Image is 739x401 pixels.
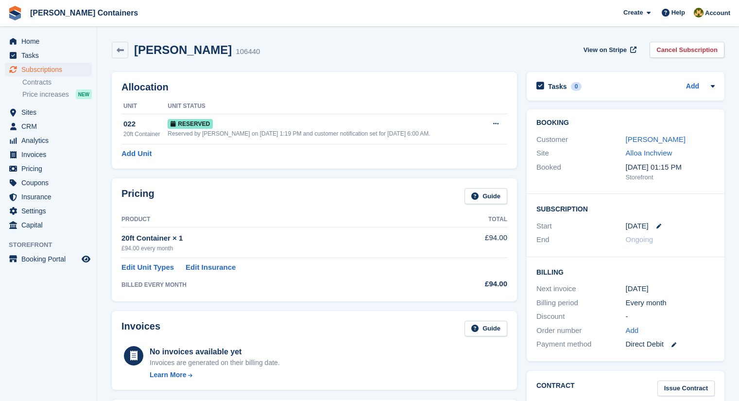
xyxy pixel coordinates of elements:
a: menu [5,176,92,190]
span: Account [705,8,730,18]
div: Discount [536,311,626,322]
span: Sites [21,105,80,119]
h2: Subscription [536,204,715,213]
span: Create [623,8,643,17]
h2: Booking [536,119,715,127]
h2: Tasks [548,82,567,91]
span: CRM [21,120,80,133]
a: Cancel Subscription [650,42,724,58]
div: Customer [536,134,626,145]
h2: Invoices [121,321,160,337]
th: Product [121,212,444,227]
div: 20ft Container [123,130,168,139]
a: menu [5,35,92,48]
a: Issue Contract [657,381,715,397]
a: Alloa Inchview [626,149,672,157]
span: View on Stripe [584,45,627,55]
div: NEW [76,89,92,99]
span: Booking Portal [21,252,80,266]
a: Add [686,81,699,92]
span: Analytics [21,134,80,147]
a: [PERSON_NAME] [626,135,686,143]
a: View on Stripe [580,42,638,58]
div: 022 [123,119,168,130]
div: Start [536,221,626,232]
div: Billing period [536,297,626,309]
div: Every month [626,297,715,309]
span: Storefront [9,240,97,250]
a: Edit Unit Types [121,262,174,273]
span: Coupons [21,176,80,190]
div: Direct Debit [626,339,715,350]
h2: Pricing [121,188,155,204]
span: Subscriptions [21,63,80,76]
div: £94.00 every month [121,244,444,253]
span: Capital [21,218,80,232]
a: Add [626,325,639,336]
a: Guide [464,188,507,204]
div: [DATE] [626,283,715,295]
a: Price increases NEW [22,89,92,100]
span: Insurance [21,190,80,204]
a: menu [5,120,92,133]
h2: [PERSON_NAME] [134,43,232,56]
img: Ross Watt [694,8,704,17]
th: Unit [121,99,168,114]
a: menu [5,63,92,76]
a: Preview store [80,253,92,265]
h2: Allocation [121,82,507,93]
a: menu [5,105,92,119]
span: Help [671,8,685,17]
div: No invoices available yet [150,346,280,358]
div: Invoices are generated on their billing date. [150,358,280,368]
span: Price increases [22,90,69,99]
div: 0 [571,82,582,91]
a: Guide [464,321,507,337]
a: menu [5,148,92,161]
a: menu [5,190,92,204]
div: [DATE] 01:15 PM [626,162,715,173]
h2: Billing [536,267,715,277]
div: Site [536,148,626,159]
a: menu [5,134,92,147]
a: Learn More [150,370,280,380]
div: Payment method [536,339,626,350]
div: £94.00 [444,279,507,290]
a: menu [5,252,92,266]
span: Reserved [168,119,213,129]
a: menu [5,218,92,232]
div: BILLED EVERY MONTH [121,280,444,289]
a: Add Unit [121,148,152,159]
div: Next invoice [536,283,626,295]
time: 2025-09-05 00:00:00 UTC [626,221,649,232]
div: Booked [536,162,626,182]
a: menu [5,162,92,175]
a: [PERSON_NAME] Containers [26,5,142,21]
div: 106440 [236,46,260,57]
div: Reserved by [PERSON_NAME] on [DATE] 1:19 PM and customer notification set for [DATE] 6:00 AM. [168,129,482,138]
span: Invoices [21,148,80,161]
div: 20ft Container × 1 [121,233,444,244]
a: menu [5,49,92,62]
th: Total [444,212,507,227]
a: Edit Insurance [186,262,236,273]
td: £94.00 [444,227,507,258]
a: Contracts [22,78,92,87]
img: stora-icon-8386f47178a22dfd0bd8f6a31ec36ba5ce8667c1dd55bd0f319d3a0aa187defe.svg [8,6,22,20]
span: Tasks [21,49,80,62]
span: Home [21,35,80,48]
a: menu [5,204,92,218]
div: - [626,311,715,322]
div: End [536,234,626,245]
h2: Contract [536,381,575,397]
span: Ongoing [626,235,653,244]
span: Settings [21,204,80,218]
th: Unit Status [168,99,482,114]
div: Storefront [626,173,715,182]
div: Order number [536,325,626,336]
span: Pricing [21,162,80,175]
div: Learn More [150,370,186,380]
